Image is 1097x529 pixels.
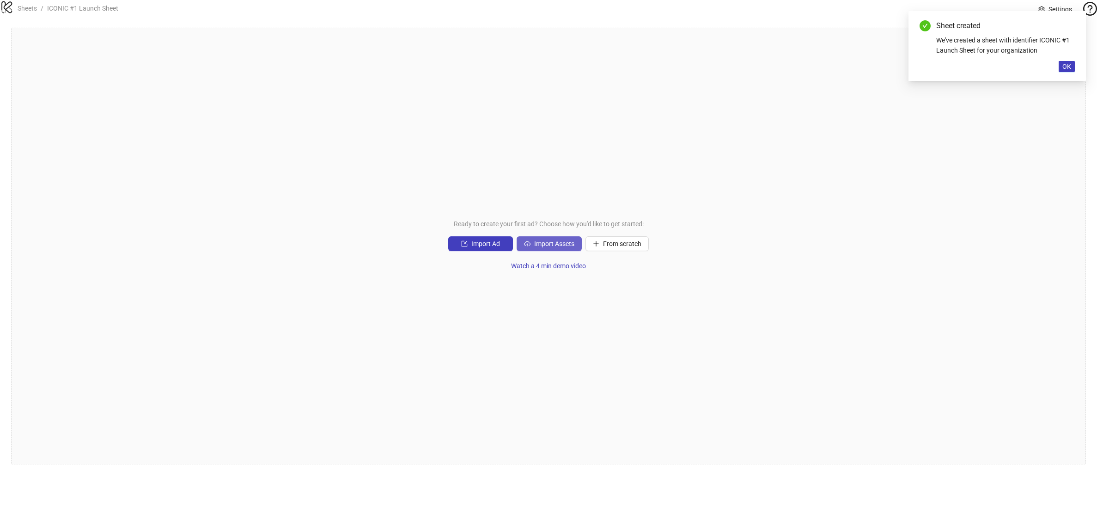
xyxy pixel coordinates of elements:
span: check-circle [920,20,931,31]
span: plus [593,240,599,247]
span: question-circle [1083,2,1097,16]
div: We've created a sheet with identifier ICONIC #1 Launch Sheet for your organization [936,35,1075,55]
span: OK [1062,63,1071,70]
span: Import Ad [471,240,500,247]
a: Settings [1031,2,1079,17]
span: Watch a 4 min demo video [511,262,586,270]
span: cloud-upload [524,240,530,247]
span: Settings [1048,4,1072,14]
span: Import Assets [534,240,574,247]
li: / [41,3,43,13]
a: Sheets [16,3,39,13]
div: Sheet created [936,20,1075,31]
span: setting [1038,6,1045,12]
a: ICONIC #1 Launch Sheet [45,3,120,13]
button: Import Assets [517,236,582,251]
span: From scratch [603,240,641,247]
button: Import Ad [448,236,513,251]
button: Watch a 4 min demo video [504,258,593,273]
a: Close [1065,20,1075,30]
span: Ready to create your first ad? Choose how you'd like to get started: [454,219,644,229]
span: import [461,240,468,247]
button: From scratch [585,236,649,251]
button: OK [1059,61,1075,72]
